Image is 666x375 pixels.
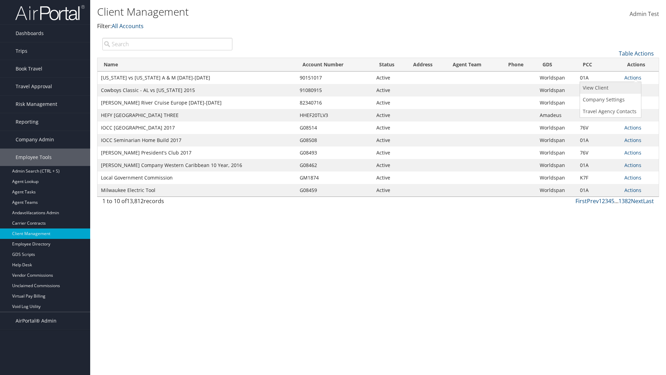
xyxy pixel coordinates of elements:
[536,122,577,134] td: Worldspan
[127,197,144,205] span: 13,812
[536,97,577,109] td: Worldspan
[621,58,659,72] th: Actions
[631,197,643,205] a: Next
[97,122,296,134] td: IOCC [GEOGRAPHIC_DATA] 2017
[536,58,577,72] th: GDS
[97,134,296,147] td: IOCC Seminarian Home Build 2017
[97,72,296,84] td: [US_STATE] vs [US_STATE] A & M [DATE]-[DATE]
[619,50,654,57] a: Table Actions
[16,42,27,60] span: Trips
[599,197,602,205] a: 1
[580,106,639,117] a: View Travel Agency Contacts
[373,58,407,72] th: Status: activate to sort column ascending
[296,84,373,97] td: 91080915
[643,197,654,205] a: Last
[618,197,631,205] a: 1382
[577,134,621,147] td: 01A
[614,197,618,205] span: …
[608,197,611,205] a: 4
[580,82,639,94] a: View Client
[97,58,296,72] th: Name: activate to sort column descending
[587,197,599,205] a: Prev
[536,109,577,122] td: Amadeus
[630,10,659,18] span: Admin Test
[624,124,641,131] a: Actions
[536,147,577,159] td: Worldspan
[97,5,472,19] h1: Client Management
[16,113,39,131] span: Reporting
[16,25,44,42] span: Dashboards
[373,84,407,97] td: Active
[296,134,373,147] td: G08508
[373,134,407,147] td: Active
[577,72,621,84] td: 01A
[373,72,407,84] td: Active
[97,172,296,184] td: Local Government Commission
[16,149,52,166] span: Employee Tools
[577,147,621,159] td: 76V
[605,197,608,205] a: 3
[536,84,577,97] td: Worldspan
[373,147,407,159] td: Active
[97,84,296,97] td: Cowboys Classic - AL vs [US_STATE] 2015
[296,58,373,72] th: Account Number: activate to sort column ascending
[296,109,373,122] td: HHEF20TLV3
[577,58,621,72] th: PCC
[97,147,296,159] td: [PERSON_NAME] President's Club 2017
[97,22,472,31] p: Filter:
[580,94,639,106] a: Company Settings
[577,184,621,197] td: 01A
[407,58,446,72] th: Address
[16,60,42,77] span: Book Travel
[577,97,621,109] td: 01A
[577,172,621,184] td: K7F
[575,197,587,205] a: First
[624,137,641,143] a: Actions
[102,197,232,209] div: 1 to 10 of records
[16,131,54,148] span: Company Admin
[296,122,373,134] td: G08514
[536,72,577,84] td: Worldspan
[296,184,373,197] td: G08459
[536,184,577,197] td: Worldspan
[373,97,407,109] td: Active
[102,38,232,50] input: Search
[577,109,621,122] td: BHM1S2100
[97,97,296,109] td: [PERSON_NAME] River Cruise Europe [DATE]-[DATE]
[16,95,57,113] span: Risk Management
[446,58,502,72] th: Agent Team
[536,172,577,184] td: Worldspan
[630,3,659,25] a: Admin Test
[373,109,407,122] td: Active
[296,159,373,172] td: G08462
[611,197,614,205] a: 5
[602,197,605,205] a: 2
[112,22,144,30] a: All Accounts
[296,172,373,184] td: GM1874
[15,5,85,21] img: airportal-logo.png
[577,122,621,134] td: 76V
[373,159,407,172] td: Active
[536,159,577,172] td: Worldspan
[97,109,296,122] td: HEFY [GEOGRAPHIC_DATA] THREE
[16,312,57,330] span: AirPortal® Admin
[624,162,641,168] a: Actions
[296,72,373,84] td: 90151017
[577,159,621,172] td: 01A
[97,159,296,172] td: [PERSON_NAME] Company Western Caribbean 10 Year, 2016
[373,172,407,184] td: Active
[624,74,641,81] a: Actions
[536,134,577,147] td: Worldspan
[373,184,407,197] td: Active
[502,58,536,72] th: Phone
[296,147,373,159] td: G08493
[296,97,373,109] td: 82340716
[373,122,407,134] td: Active
[624,149,641,156] a: Actions
[97,184,296,197] td: Milwaukee Electric Tool
[577,84,621,97] td: 01A
[16,78,52,95] span: Travel Approval
[624,174,641,181] a: Actions
[624,187,641,193] a: Actions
